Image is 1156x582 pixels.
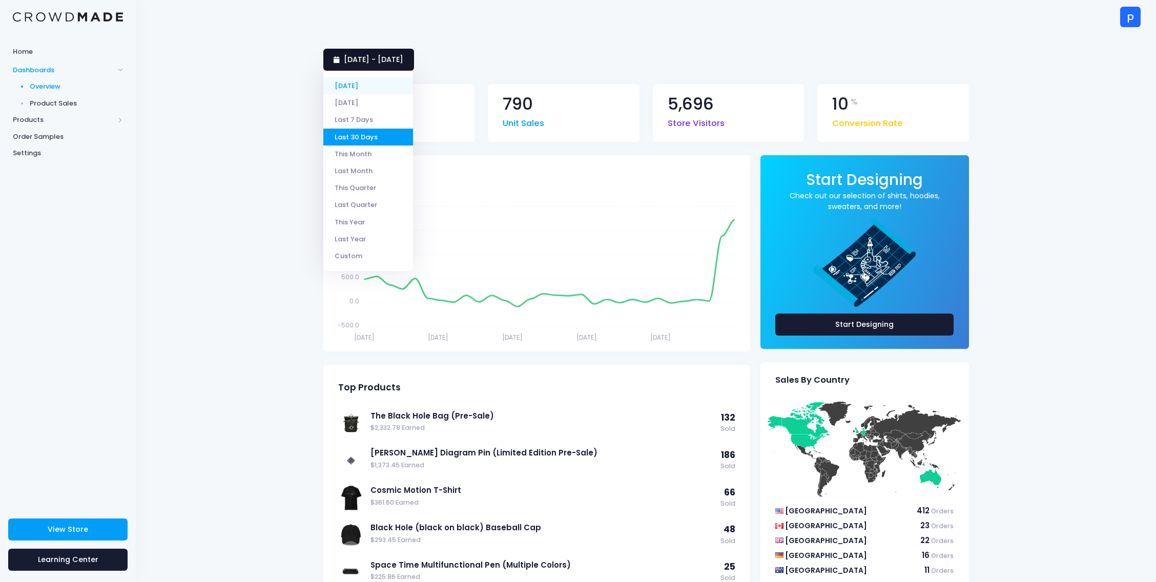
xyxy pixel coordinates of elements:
li: This Quarter [323,179,413,196]
span: [GEOGRAPHIC_DATA] [785,506,867,516]
img: Logo [13,12,123,22]
span: % [851,96,858,108]
span: View Store [48,524,88,534]
li: Last 30 Days [323,129,413,145]
span: 132 [721,411,735,424]
tspan: [DATE] [354,333,374,342]
span: Product Sales [30,98,123,109]
li: This Year [323,213,413,230]
a: Start Designing [806,178,923,188]
span: $361.60 Earned [370,498,715,508]
span: Sold [720,424,735,434]
a: [DATE] - [DATE] [323,49,414,71]
span: $2,332.78 Earned [370,423,715,433]
a: The Black Hole Bag (Pre-Sale) [370,410,715,422]
a: Cosmic Motion T-Shirt [370,485,715,496]
span: 10 [832,96,849,113]
span: $1,373.45 Earned [370,461,715,470]
span: 48 [724,523,735,535]
tspan: -500.0 [337,321,359,329]
span: Orders [931,507,954,515]
a: Check out our selection of shirts, hoodies, sweaters, and more! [775,191,954,212]
a: Start Designing [775,314,954,336]
span: Overview [30,81,123,92]
tspan: [DATE] [428,333,448,342]
span: 25 [724,560,735,573]
a: Black Hole (black on black) Baseball Cap [370,522,715,533]
span: 23 [920,520,930,531]
li: Last Quarter [323,196,413,213]
li: [DATE] [323,94,413,111]
span: [GEOGRAPHIC_DATA] [785,535,867,546]
span: Sold [720,536,735,546]
li: Last Month [323,162,413,179]
span: Orders [931,566,954,575]
span: 66 [724,486,735,498]
tspan: 0.0 [349,297,359,305]
span: 790 [503,96,533,113]
span: [GEOGRAPHIC_DATA] [785,565,867,575]
a: Space Time Multifunctional Pen (Multiple Colors) [370,559,715,571]
span: Conversion Rate [832,112,903,130]
span: 5,696 [668,96,714,113]
span: Store Visitors [668,112,725,130]
span: Sold [720,462,735,471]
span: Orders [931,522,954,530]
span: Start Designing [806,169,923,190]
span: Order Samples [13,132,123,142]
li: Last 7 Days [323,111,413,128]
span: $293.45 Earned [370,535,715,545]
a: [PERSON_NAME] Diagram Pin (Limited Edition Pre-Sale) [370,447,715,459]
span: Sales By Country [775,375,850,385]
span: 11 [924,565,930,575]
a: Learning Center [8,549,128,571]
span: Sold [720,499,735,509]
span: [GEOGRAPHIC_DATA] [785,550,867,560]
span: Orders [931,536,954,545]
span: 16 [922,550,930,560]
span: Top Products [338,382,401,393]
li: This Month [323,145,413,162]
span: Products [13,115,114,125]
span: [DATE] - [DATE] [344,54,403,65]
span: Dashboards [13,65,114,75]
tspan: [DATE] [502,333,523,342]
span: Learning Center [38,554,98,565]
span: 412 [917,505,930,516]
span: Orders [931,551,954,560]
tspan: [DATE] [576,333,596,342]
span: Home [13,47,123,57]
span: [GEOGRAPHIC_DATA] [785,521,867,531]
div: p [1120,7,1141,27]
tspan: 500.0 [341,273,359,281]
span: Unit Sales [503,112,544,130]
a: View Store [8,518,128,541]
li: Last Year [323,231,413,247]
span: 186 [721,449,735,461]
li: Custom [323,247,413,264]
span: $225.86 Earned [370,572,715,582]
span: 22 [920,535,930,546]
li: [DATE] [323,77,413,94]
tspan: [DATE] [650,333,671,342]
span: Settings [13,148,123,158]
